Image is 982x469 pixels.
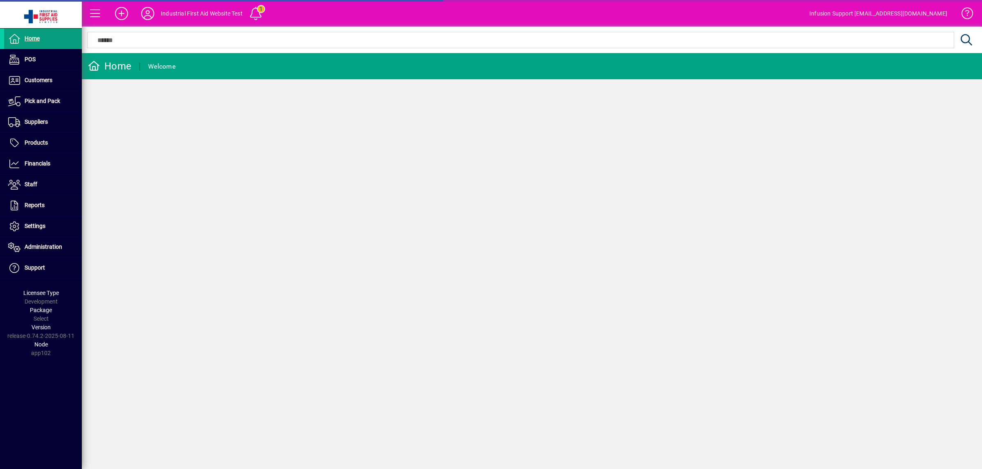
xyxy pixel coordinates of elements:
span: Staff [25,181,37,188]
div: Infusion Support [EMAIL_ADDRESS][DOMAIN_NAME] [809,7,947,20]
span: POS [25,56,36,63]
span: Support [25,264,45,271]
a: Pick and Pack [4,91,82,112]
a: Knowledge Base [955,2,972,28]
a: POS [4,49,82,70]
span: Licensee Type [23,290,59,296]
span: Reports [25,202,45,208]
a: Suppliers [4,112,82,132]
a: Staff [4,174,82,195]
span: Version [32,324,51,331]
span: Pick and Pack [25,98,60,104]
span: Home [25,35,40,42]
a: Reports [4,195,82,216]
div: Home [88,60,131,73]
a: Administration [4,237,82,257]
span: Package [30,307,52,313]
span: Customers [25,77,52,83]
a: Support [4,258,82,278]
a: Products [4,133,82,153]
button: Add [108,6,135,21]
div: Industrial First Aid Website Test [161,7,243,20]
span: Suppliers [25,118,48,125]
span: Settings [25,223,45,229]
span: Products [25,139,48,146]
div: Welcome [148,60,176,73]
a: Customers [4,70,82,91]
a: Financials [4,154,82,174]
span: Administration [25,243,62,250]
span: Node [34,341,48,348]
button: Profile [135,6,161,21]
a: Settings [4,216,82,237]
span: Financials [25,160,50,167]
